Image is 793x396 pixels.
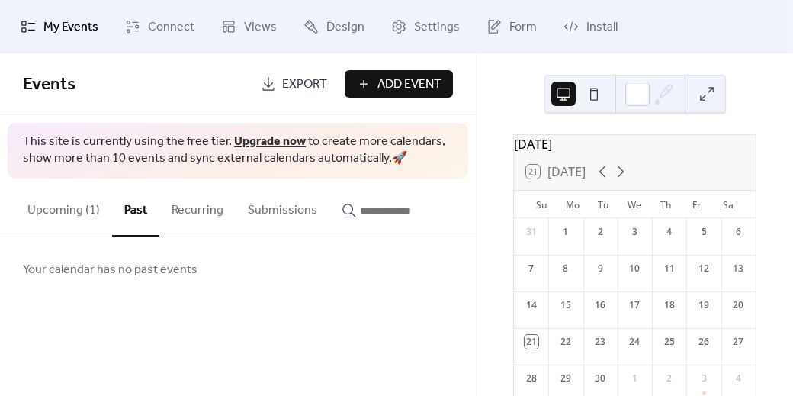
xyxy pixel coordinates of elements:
[628,225,641,239] div: 3
[210,6,288,47] a: Views
[326,18,364,37] span: Design
[509,18,537,37] span: Form
[234,130,306,153] a: Upgrade now
[112,179,159,237] button: Past
[628,262,641,275] div: 10
[525,372,538,385] div: 28
[650,191,682,218] div: Th
[559,298,573,312] div: 15
[663,225,676,239] div: 4
[23,68,75,101] span: Events
[559,262,573,275] div: 8
[586,18,618,37] span: Install
[731,298,745,312] div: 20
[345,70,453,98] button: Add Event
[593,262,607,275] div: 9
[43,18,98,37] span: My Events
[628,335,641,349] div: 24
[525,335,538,349] div: 21
[697,372,711,385] div: 3
[697,262,711,275] div: 12
[557,191,589,218] div: Mo
[619,191,650,218] div: We
[414,18,460,37] span: Settings
[697,335,711,349] div: 26
[525,262,538,275] div: 7
[114,6,206,47] a: Connect
[628,372,641,385] div: 1
[525,225,538,239] div: 31
[682,191,713,218] div: Fr
[244,18,277,37] span: Views
[526,191,557,218] div: Su
[731,372,745,385] div: 4
[663,372,676,385] div: 2
[712,191,743,218] div: Sa
[514,135,756,153] div: [DATE]
[697,225,711,239] div: 5
[593,335,607,349] div: 23
[282,76,327,94] span: Export
[559,335,573,349] div: 22
[588,191,619,218] div: Tu
[552,6,629,47] a: Install
[236,179,329,235] button: Submissions
[559,372,573,385] div: 29
[148,18,194,37] span: Connect
[663,262,676,275] div: 11
[663,335,676,349] div: 25
[731,225,745,239] div: 6
[663,298,676,312] div: 18
[559,225,573,239] div: 1
[593,298,607,312] div: 16
[593,372,607,385] div: 30
[9,6,110,47] a: My Events
[525,298,538,312] div: 14
[249,70,339,98] a: Export
[15,179,112,235] button: Upcoming (1)
[159,179,236,235] button: Recurring
[731,262,745,275] div: 13
[23,261,197,279] span: Your calendar has no past events
[697,298,711,312] div: 19
[377,76,441,94] span: Add Event
[593,225,607,239] div: 2
[475,6,548,47] a: Form
[731,335,745,349] div: 27
[628,298,641,312] div: 17
[292,6,376,47] a: Design
[23,134,453,168] span: This site is currently using the free tier. to create more calendars, show more than 10 events an...
[380,6,471,47] a: Settings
